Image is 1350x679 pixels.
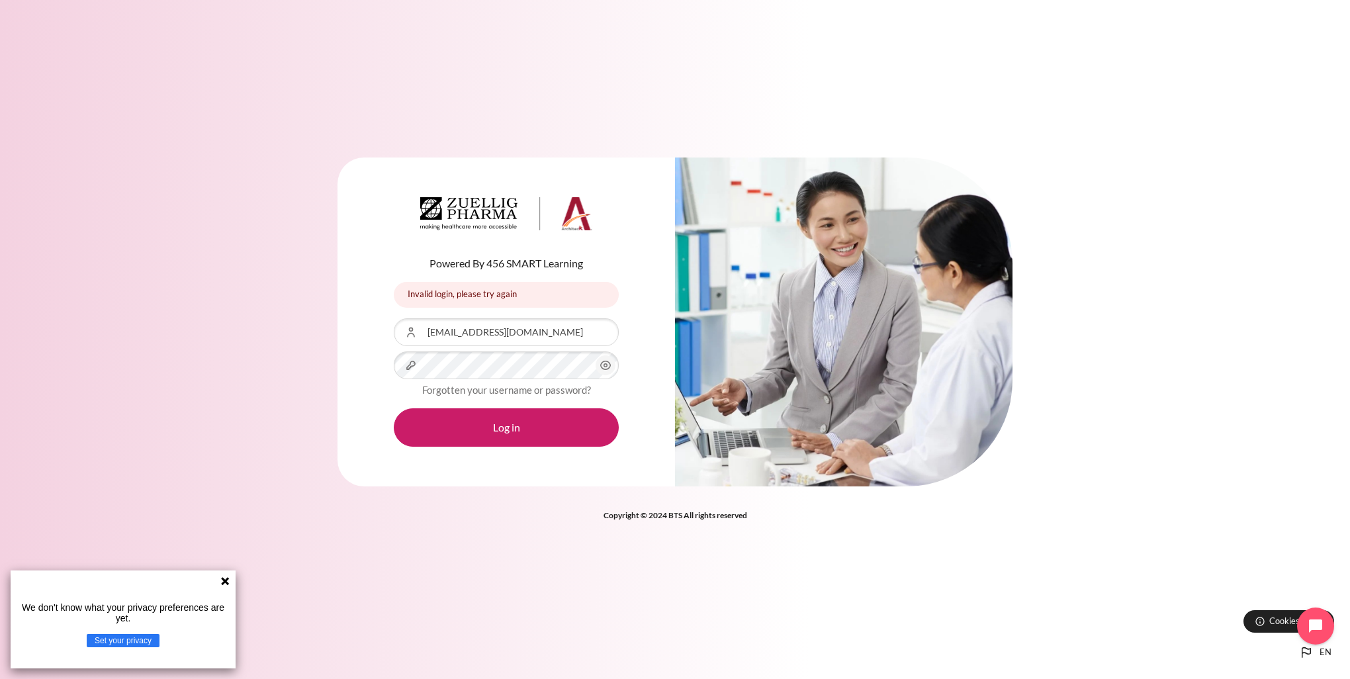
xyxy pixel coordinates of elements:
button: Set your privacy [87,634,159,647]
strong: Copyright © 2024 BTS All rights reserved [604,510,747,520]
p: We don't know what your privacy preferences are yet. [16,602,230,623]
p: Powered By 456 SMART Learning [394,255,619,271]
a: Architeck [420,197,592,236]
input: Username or Email Address [394,318,619,346]
button: Log in [394,408,619,447]
span: Cookies notice [1269,615,1324,627]
img: Architeck [420,197,592,230]
div: Invalid login, please try again [394,282,619,308]
span: en [1320,646,1331,659]
button: Cookies notice [1243,610,1334,633]
a: Forgotten your username or password? [422,384,591,396]
button: Languages [1293,639,1337,666]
